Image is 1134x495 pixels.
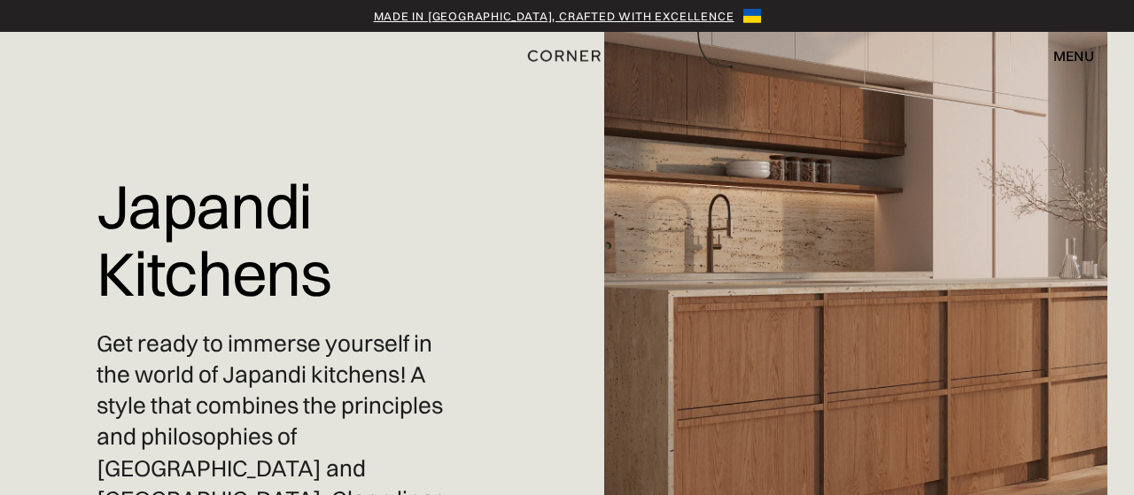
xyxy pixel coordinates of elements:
[97,159,461,320] h1: Japandi Kitchens
[1053,49,1094,63] div: menu
[374,7,734,25] a: Made in [GEOGRAPHIC_DATA], crafted with excellence
[1036,41,1094,71] div: menu
[530,44,604,67] a: home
